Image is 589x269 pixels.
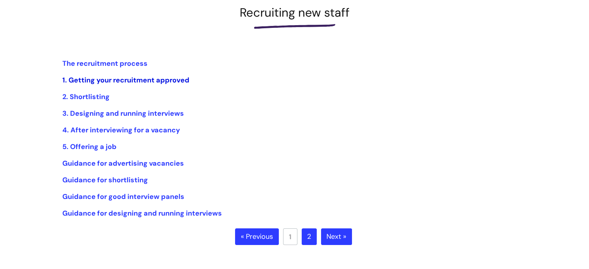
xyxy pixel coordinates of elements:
a: 1. Getting your recruitment approved [62,75,189,85]
a: The recruitment process [62,59,148,68]
a: 5. Offering a job [62,142,117,151]
a: Guidance for advertising vacancies [62,159,184,168]
a: 3. Designing and running interviews [62,109,184,118]
a: Next » [321,228,352,245]
a: 1 [283,228,297,245]
a: 2. Shortlisting [62,92,110,101]
a: 4. After interviewing for a vacancy [62,125,180,135]
a: Guidance for shortlisting [62,175,148,185]
a: « Previous [235,228,279,245]
a: Guidance for designing and running interviews [62,209,222,218]
a: 2 [302,228,317,245]
a: Guidance for good interview panels [62,192,184,201]
h1: Recruiting new staff [62,5,527,20]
